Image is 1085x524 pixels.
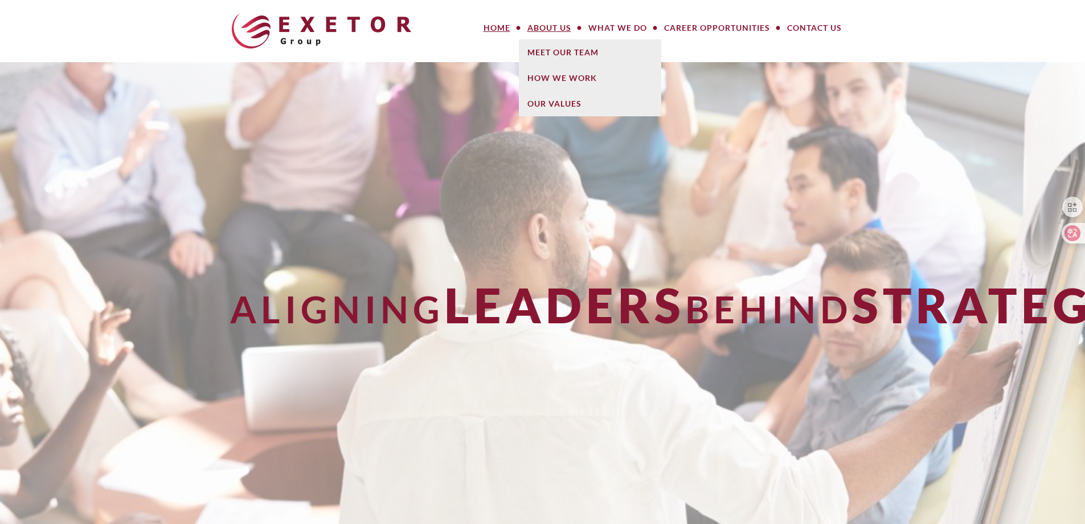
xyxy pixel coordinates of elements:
[519,65,661,91] a: How We Work
[444,276,685,334] span: Leaders
[519,39,661,65] a: Meet Our Team
[519,17,580,39] a: About Us
[519,91,661,116] a: Our Values
[232,13,411,48] img: The Exetor Group
[656,17,779,39] a: Career Opportunities
[779,17,850,39] a: Contact Us
[475,17,519,39] a: Home
[580,17,656,39] a: What We Do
